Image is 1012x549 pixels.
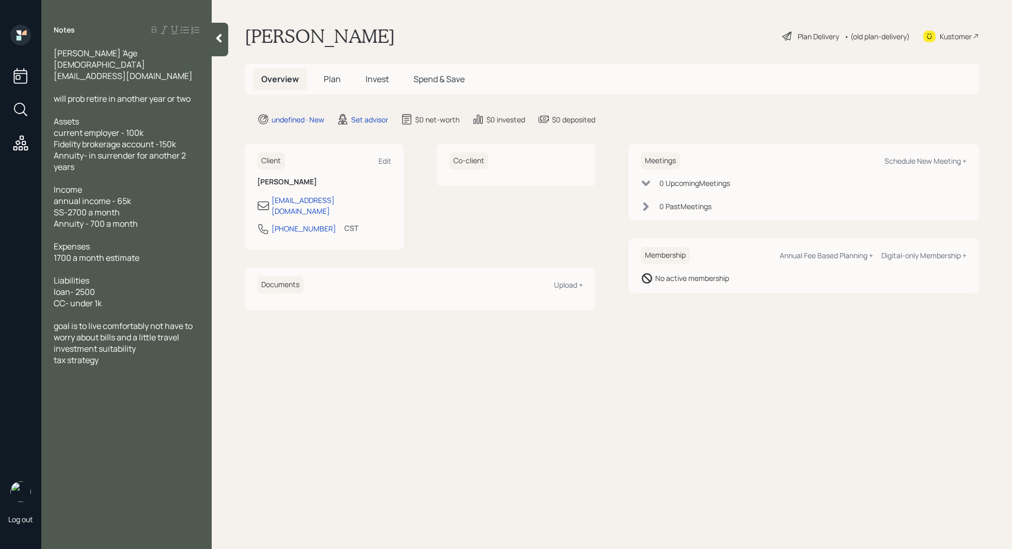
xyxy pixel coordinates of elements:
span: current employer - 100k [54,127,144,138]
label: Notes [54,25,75,35]
h6: [PERSON_NAME] [257,178,391,186]
span: Invest [366,73,389,85]
h1: [PERSON_NAME] [245,25,395,48]
div: $0 invested [486,114,525,125]
h6: Co-client [449,152,488,169]
div: 0 Past Meeting s [659,201,711,212]
div: undefined · New [272,114,324,125]
span: CC- under 1k [54,297,102,309]
div: • (old plan-delivery) [844,31,910,42]
div: [EMAIL_ADDRESS][DOMAIN_NAME] [272,195,391,216]
div: Log out [8,514,33,524]
div: No active membership [655,273,729,284]
span: tax strategy [54,354,99,366]
span: loan- 2500 [54,286,95,297]
span: Fidelity brokerage account -150k [54,138,176,150]
span: Spend & Save [414,73,465,85]
div: Plan Delivery [798,31,839,42]
h6: Meetings [641,152,680,169]
h6: Documents [257,276,304,293]
span: Income [54,184,82,195]
span: SS-2700 a month [54,207,120,218]
div: [PHONE_NUMBER] [272,223,336,234]
span: [PERSON_NAME] 'Age [DEMOGRAPHIC_DATA] [54,48,145,70]
span: Liabilities [54,275,89,286]
h6: Membership [641,247,690,264]
h6: Client [257,152,285,169]
div: Schedule New Meeting + [884,156,967,166]
span: Annuity - 700 a month [54,218,138,229]
span: 1700 a month estimate [54,252,139,263]
span: Annuity- in surrender for another 2 years [54,150,187,172]
span: will prob retire in another year or two [54,93,191,104]
span: [EMAIL_ADDRESS][DOMAIN_NAME] [54,70,193,82]
div: Kustomer [940,31,972,42]
span: Assets [54,116,79,127]
span: Expenses [54,241,90,252]
span: investment suitability [54,343,136,354]
div: Annual Fee Based Planning + [780,250,873,260]
span: annual income - 65k [54,195,131,207]
div: $0 net-worth [415,114,460,125]
span: Overview [261,73,299,85]
span: goal is to live comfortably not have to worry about bills and a little travel [54,320,194,343]
div: 0 Upcoming Meeting s [659,178,730,189]
div: Set advisor [351,114,388,125]
div: CST [344,223,358,233]
img: retirable_logo.png [10,481,31,502]
div: Upload + [554,280,583,290]
div: Edit [378,156,391,166]
span: Plan [324,73,341,85]
div: Digital-only Membership + [881,250,967,260]
div: $0 deposited [552,114,595,125]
